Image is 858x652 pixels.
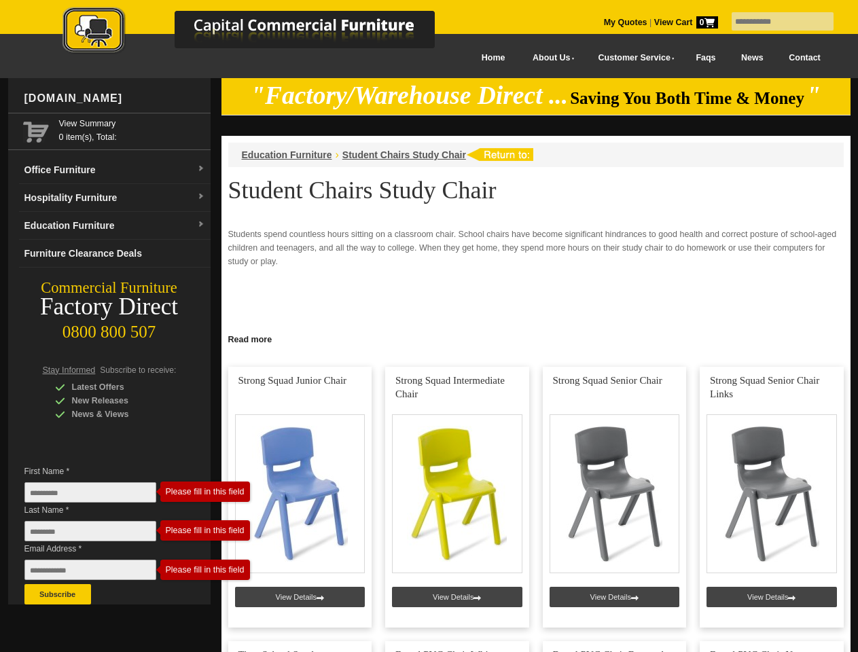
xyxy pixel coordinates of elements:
span: Subscribe to receive: [100,365,176,375]
div: Please fill in this field [166,526,245,535]
span: Saving You Both Time & Money [570,89,804,107]
span: First Name * [24,465,177,478]
a: Office Furnituredropdown [19,156,211,184]
img: dropdown [197,193,205,201]
div: [DOMAIN_NAME] [19,78,211,119]
a: Furniture Clearance Deals [19,240,211,268]
a: Capital Commercial Furniture Logo [25,7,501,60]
a: Customer Service [583,43,683,73]
a: News [728,43,776,73]
a: View Cart0 [651,18,717,27]
a: Faqs [683,43,729,73]
em: "Factory/Warehouse Direct ... [251,81,568,109]
li: › [336,148,339,162]
a: Contact [776,43,833,73]
a: Hospitality Furnituredropdown [19,184,211,212]
div: Factory Direct [8,297,211,316]
a: My Quotes [604,18,647,27]
div: Please fill in this field [166,487,245,496]
span: Last Name * [24,503,177,517]
input: Last Name * [24,521,156,541]
strong: View Cart [654,18,718,27]
a: Click to read more [221,329,851,346]
h1: Student Chairs Study Chair [228,177,844,203]
img: dropdown [197,221,205,229]
img: dropdown [197,165,205,173]
a: Education Furniture [242,149,332,160]
button: Subscribe [24,584,91,604]
div: Please fill in this field [166,565,245,575]
div: New Releases [55,394,184,407]
span: 0 [696,16,718,29]
a: Education Furnituredropdown [19,212,211,240]
img: return to [466,148,533,161]
a: About Us [518,43,583,73]
span: Stay Informed [43,365,96,375]
a: Student Chairs Study Chair [342,149,466,160]
div: Commercial Furniture [8,278,211,297]
div: News & Views [55,407,184,421]
p: Students spend countless hours sitting on a classroom chair. School chairs have become significan... [228,228,844,268]
input: First Name * [24,482,156,503]
div: Latest Offers [55,380,184,394]
span: 0 item(s), Total: [59,117,205,142]
a: View Summary [59,117,205,130]
span: Email Address * [24,542,177,556]
input: Email Address * [24,560,156,580]
img: Capital Commercial Furniture Logo [25,7,501,56]
em: " [806,81,821,109]
div: 0800 800 507 [8,316,211,342]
